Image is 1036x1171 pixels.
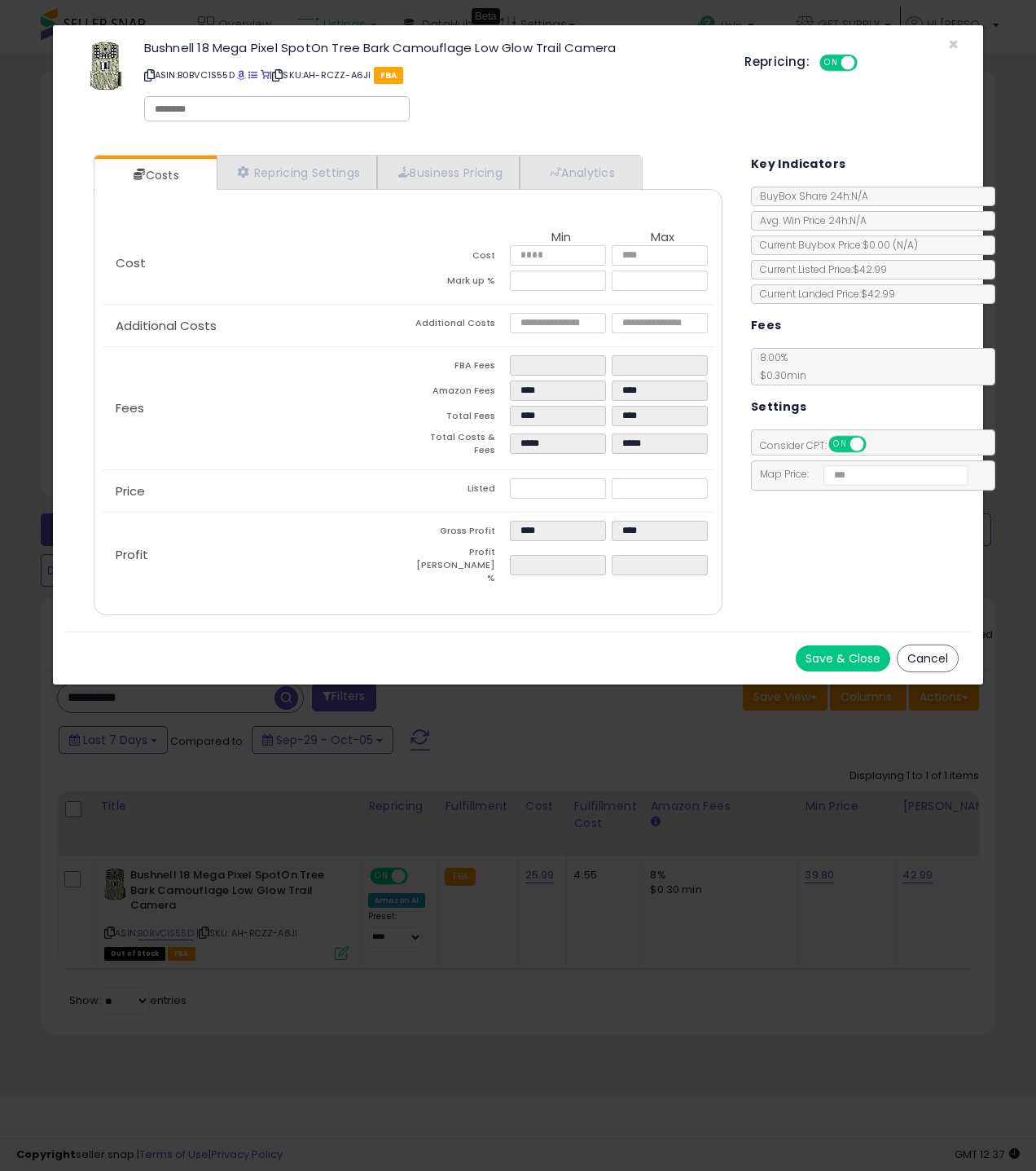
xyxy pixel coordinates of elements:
td: FBA Fees [408,355,510,381]
td: Additional Costs [408,313,510,338]
span: $0.00 [863,238,918,252]
p: Additional Costs [103,319,408,332]
h5: Repricing: [744,55,810,68]
span: ON [821,56,841,70]
td: Listed [408,478,510,504]
a: BuyBox page [237,68,246,81]
a: Costs [94,159,215,191]
button: Save & Close [796,645,890,671]
button: Cancel [897,645,959,672]
span: × [948,33,959,56]
span: BuyBox Share 24h: N/A [752,189,868,203]
a: Repricing Settings [217,156,378,189]
span: Current Listed Price: $42.99 [752,262,887,276]
td: Profit [PERSON_NAME] % [408,546,510,589]
p: ASIN: B0BVC1S55D | SKU: AH-RCZZ-A6JI [144,62,721,88]
a: All offer listings [248,68,257,81]
h5: Fees [751,315,782,336]
a: Your listing only [261,68,270,81]
p: Fees [103,402,408,415]
a: Analytics [520,156,640,189]
th: Max [612,231,713,245]
td: Total Costs & Fees [408,431,510,461]
span: $0.30 min [752,368,806,382]
span: OFF [863,438,889,451]
img: 51A9CgvD4yL._SL60_.jpg [90,42,122,90]
a: Business Pricing [377,156,520,189]
td: Cost [408,245,510,271]
span: Consider CPT: [752,438,888,452]
span: Map Price: [752,467,969,481]
th: Min [510,231,612,245]
p: Profit [103,548,408,561]
p: Cost [103,257,408,270]
span: Avg. Win Price 24h: N/A [752,214,867,227]
h5: Key Indicators [751,154,846,174]
td: Total Fees [408,406,510,431]
td: Amazon Fees [408,381,510,406]
td: Gross Profit [408,521,510,546]
span: ( N/A ) [893,238,918,252]
h5: Settings [751,397,806,417]
span: 8.00 % [752,350,806,382]
span: Current Buybox Price: [752,238,918,252]
span: OFF [855,56,881,70]
span: FBA [374,67,404,84]
span: ON [830,438,850,451]
span: Current Landed Price: $42.99 [752,287,895,301]
h3: Bushnell 18 Mega Pixel SpotOn Tree Bark Camouflage Low Glow Trail Camera [144,42,721,54]
td: Mark up % [408,271,510,296]
p: Price [103,485,408,498]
